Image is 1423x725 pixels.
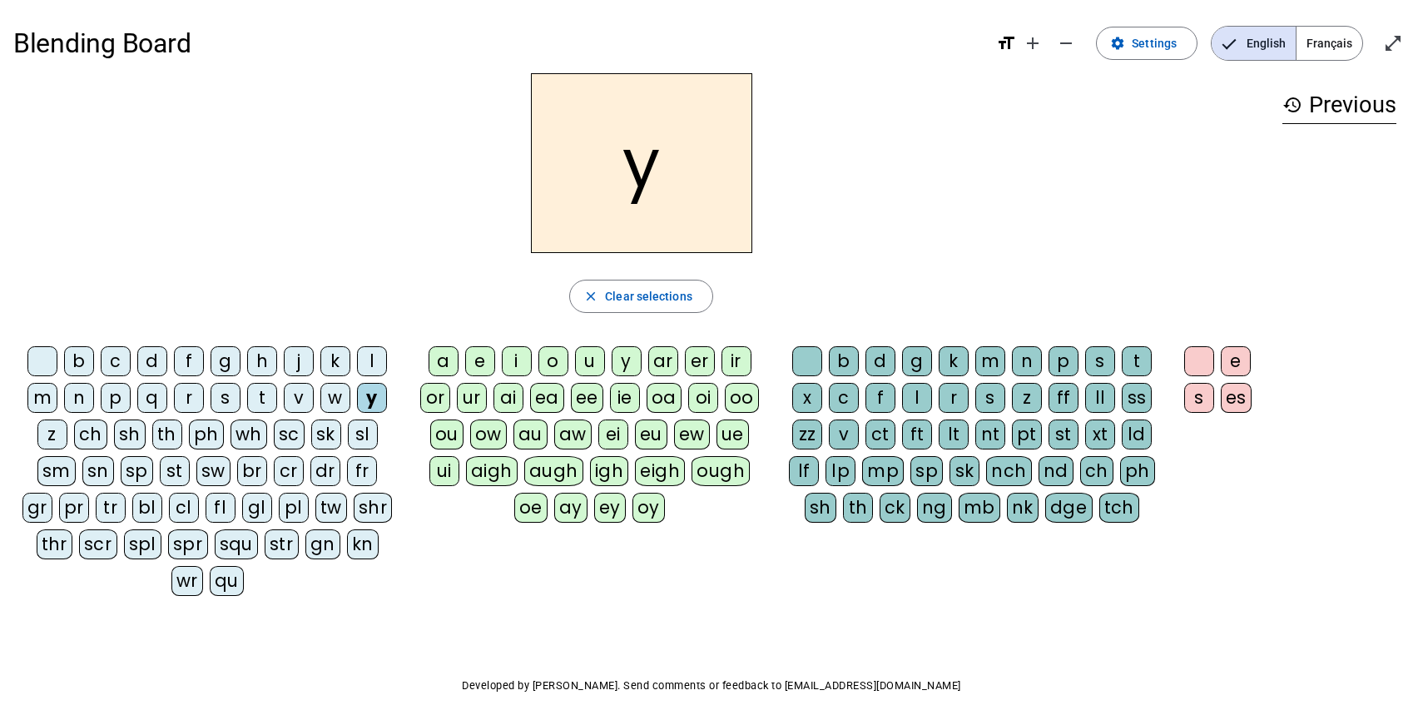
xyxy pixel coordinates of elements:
[575,346,605,376] div: u
[725,383,759,413] div: oo
[242,493,272,523] div: gl
[348,420,378,449] div: sl
[1096,27,1197,60] button: Settings
[531,73,752,253] h2: y
[605,286,692,306] span: Clear selections
[347,529,379,559] div: kn
[169,493,199,523] div: cl
[865,346,895,376] div: d
[274,456,304,486] div: cr
[1012,346,1042,376] div: n
[1049,420,1078,449] div: st
[215,529,259,559] div: squ
[843,493,873,523] div: th
[1007,493,1039,523] div: nk
[1221,383,1252,413] div: es
[315,493,347,523] div: tw
[917,493,952,523] div: ng
[465,346,495,376] div: e
[174,346,204,376] div: f
[939,383,969,413] div: r
[347,456,377,486] div: fr
[211,346,240,376] div: g
[284,383,314,413] div: v
[121,456,153,486] div: sp
[1085,420,1115,449] div: xt
[939,346,969,376] div: k
[1184,383,1214,413] div: s
[829,383,859,413] div: c
[902,420,932,449] div: ft
[502,346,532,376] div: i
[96,493,126,523] div: tr
[610,383,640,413] div: ie
[13,676,1410,696] p: Developed by [PERSON_NAME]. Send comments or feedback to [EMAIL_ADDRESS][DOMAIN_NAME]
[174,383,204,413] div: r
[1132,33,1177,53] span: Settings
[789,456,819,486] div: lf
[429,456,459,486] div: ui
[688,383,718,413] div: oi
[910,456,943,486] div: sp
[101,383,131,413] div: p
[1012,420,1042,449] div: pt
[37,420,67,449] div: z
[612,346,642,376] div: y
[152,420,182,449] div: th
[114,420,146,449] div: sh
[354,493,393,523] div: shr
[311,420,341,449] div: sk
[1049,383,1078,413] div: ff
[635,456,685,486] div: eigh
[880,493,910,523] div: ck
[647,383,682,413] div: oa
[1282,87,1396,124] h3: Previous
[320,346,350,376] div: k
[37,529,73,559] div: thr
[902,346,932,376] div: g
[124,529,162,559] div: spl
[74,420,107,449] div: ch
[530,383,564,413] div: ea
[79,529,117,559] div: scr
[1023,33,1043,53] mat-icon: add
[1049,27,1083,60] button: Decrease font size
[865,420,895,449] div: ct
[59,493,89,523] div: pr
[1085,383,1115,413] div: ll
[632,493,665,523] div: oy
[524,456,583,486] div: augh
[320,383,350,413] div: w
[1122,346,1152,376] div: t
[64,383,94,413] div: n
[284,346,314,376] div: j
[902,383,932,413] div: l
[1212,27,1296,60] span: English
[635,420,667,449] div: eu
[1080,456,1113,486] div: ch
[1211,26,1363,61] mat-button-toggle-group: Language selection
[554,420,592,449] div: aw
[692,456,750,486] div: ough
[279,493,309,523] div: pl
[237,456,267,486] div: br
[132,493,162,523] div: bl
[1383,33,1403,53] mat-icon: open_in_full
[975,346,1005,376] div: m
[137,383,167,413] div: q
[1099,493,1140,523] div: tch
[1120,456,1155,486] div: ph
[493,383,523,413] div: ai
[82,456,114,486] div: sn
[1376,27,1410,60] button: Enter full screen
[1122,383,1152,413] div: ss
[168,529,208,559] div: spr
[196,456,231,486] div: sw
[210,566,244,596] div: qu
[569,280,713,313] button: Clear selections
[137,346,167,376] div: d
[648,346,678,376] div: ar
[64,346,94,376] div: b
[513,420,548,449] div: au
[996,33,1016,53] mat-icon: format_size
